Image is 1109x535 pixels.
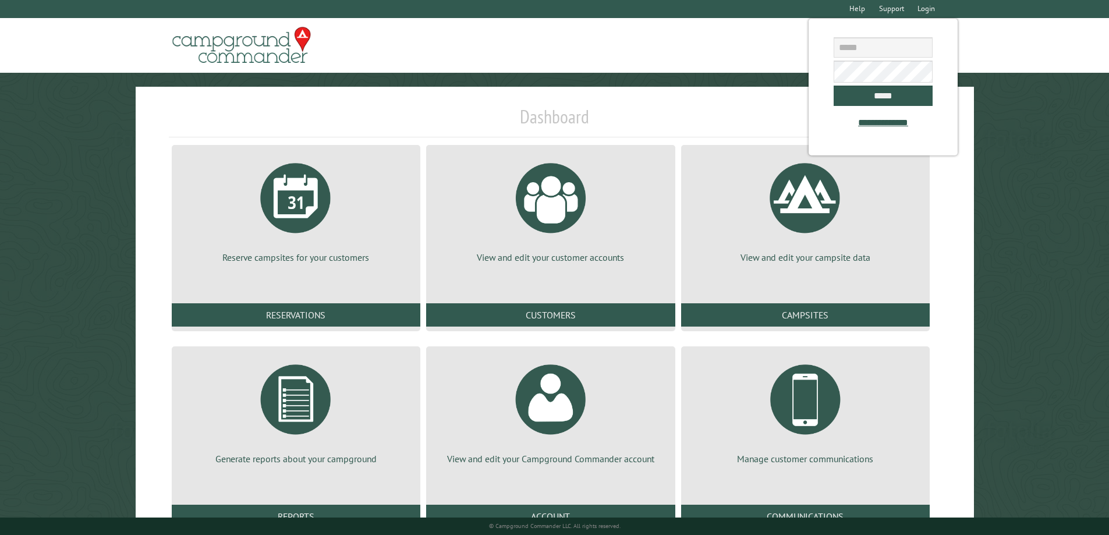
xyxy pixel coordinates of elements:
[440,154,661,264] a: View and edit your customer accounts
[169,105,941,137] h1: Dashboard
[440,356,661,465] a: View and edit your Campground Commander account
[695,452,916,465] p: Manage customer communications
[186,154,406,264] a: Reserve campsites for your customers
[681,303,930,327] a: Campsites
[440,452,661,465] p: View and edit your Campground Commander account
[695,251,916,264] p: View and edit your campsite data
[681,505,930,528] a: Communications
[695,154,916,264] a: View and edit your campsite data
[440,251,661,264] p: View and edit your customer accounts
[426,505,675,528] a: Account
[695,356,916,465] a: Manage customer communications
[489,522,621,530] small: © Campground Commander LLC. All rights reserved.
[169,23,314,68] img: Campground Commander
[186,356,406,465] a: Generate reports about your campground
[172,505,420,528] a: Reports
[186,251,406,264] p: Reserve campsites for your customers
[186,452,406,465] p: Generate reports about your campground
[426,303,675,327] a: Customers
[172,303,420,327] a: Reservations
